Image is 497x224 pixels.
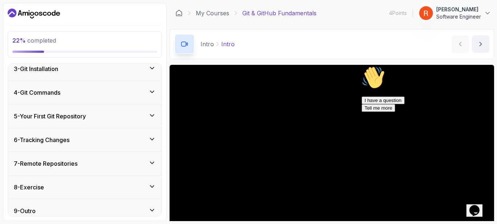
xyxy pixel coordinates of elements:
[436,13,481,20] p: Software Engineer
[8,152,162,175] button: 7-Remote Repositories
[8,81,162,104] button: 4-Git Commands
[8,8,60,19] a: Dashboard
[14,207,36,215] h3: 9 - Outro
[14,159,77,168] h3: 7 - Remote Repositories
[452,35,469,53] button: previous content
[14,64,58,73] h3: 3 - Git Installation
[8,128,162,152] button: 6-Tracking Changes
[8,57,162,80] button: 3-Git Installation
[12,37,56,44] span: completed
[221,40,235,48] p: Intro
[3,22,72,27] span: Hi! How can we help?
[200,40,214,48] p: Intro
[14,183,44,192] h3: 8 - Exercise
[3,34,46,41] button: I have a question
[8,105,162,128] button: 5-Your First Git Repository
[389,9,407,17] p: 4 Points
[175,9,183,17] a: Dashboard
[472,35,489,53] button: next content
[3,3,26,26] img: :wave:
[196,9,229,17] a: My Courses
[242,9,317,17] p: Git & GitHub Fundamentals
[14,112,86,121] h3: 5 - Your First Git Repository
[436,6,481,13] p: [PERSON_NAME]
[12,37,26,44] span: 22 %
[3,3,134,49] div: 👋Hi! How can we help?I have a questionTell me more
[419,6,433,20] img: user profile image
[14,135,69,144] h3: 6 - Tracking Changes
[359,63,490,191] iframe: chat widget
[419,6,491,20] button: user profile image[PERSON_NAME]Software Engineer
[3,41,36,49] button: Tell me more
[466,195,490,217] iframe: chat widget
[8,199,162,223] button: 9-Outro
[14,88,60,97] h3: 4 - Git Commands
[8,176,162,199] button: 8-Exercise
